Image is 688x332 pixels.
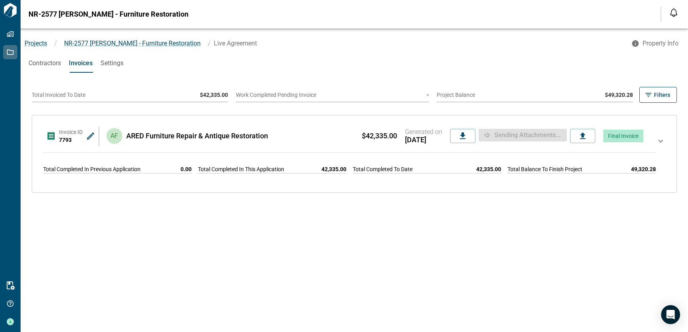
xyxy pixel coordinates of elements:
span: ARED Furniture Repair & Antique Restoration [126,132,268,140]
div: base tabs [21,54,688,73]
div: Open Intercom Messenger [661,305,680,324]
button: Property Info [627,36,685,51]
span: $42,335.00 [200,92,228,98]
p: AF [110,131,118,141]
span: Contractors [29,59,61,67]
span: [DATE] [405,136,442,144]
span: 49,320.28 [631,165,656,173]
span: Settings [101,59,124,67]
span: NR-2577 [PERSON_NAME] - Furniture Restoration [29,10,188,18]
span: Total Completed To Date [353,165,412,173]
span: $42,335.00 [362,132,397,140]
a: Projects [25,40,47,47]
button: Open notification feed [667,6,680,19]
span: Invoice ID [59,129,83,135]
div: Invoice ID7793AFARED Furniture Repair & Antique Restoration $42,335.00Generated on[DATE]Sending a... [40,122,669,186]
span: 42,335.00 [321,165,346,173]
span: NR-2577 [PERSON_NAME] - Furniture Restoration [64,40,201,47]
span: Property Info [642,40,678,47]
span: Work Completed Pending Invoice [236,92,316,98]
span: Total Balance To Finish Project [507,165,582,173]
span: Live Agreement [214,40,257,47]
span: Generated on [405,128,442,136]
span: Total Completed In This Application [198,165,284,173]
span: 42,335.00 [476,165,501,173]
span: Total Completed In Previous Application [43,165,141,173]
span: Project Balance [437,92,475,98]
span: Total Invoiced To Date [32,92,86,98]
nav: breadcrumb [21,39,627,48]
span: 7793 [59,137,72,143]
span: $49,320.28 [605,92,633,98]
span: 0.00 [181,165,192,173]
button: Filters [639,87,677,103]
span: Filters [654,91,670,99]
span: Invoices [69,59,93,67]
span: Final Invoice [608,133,639,139]
span: - [427,92,429,98]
